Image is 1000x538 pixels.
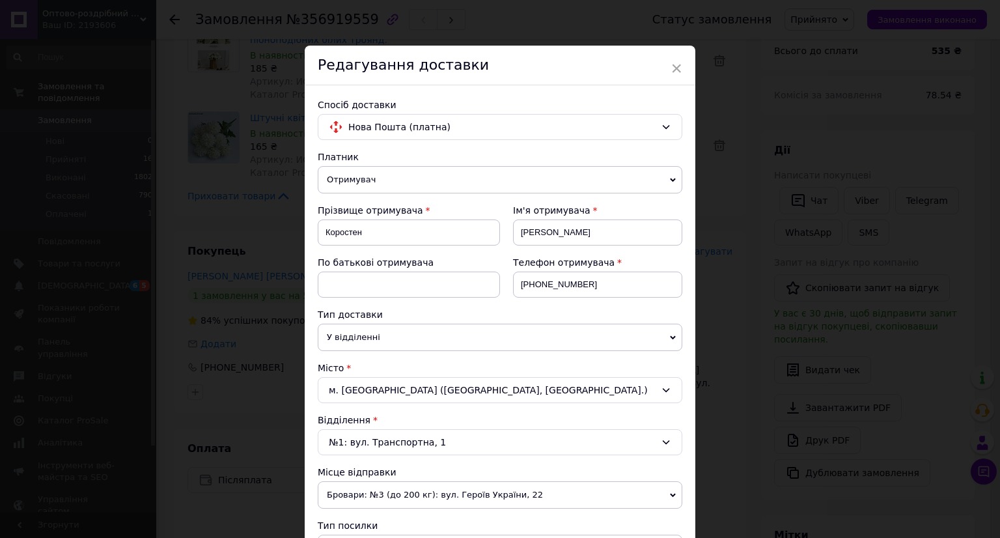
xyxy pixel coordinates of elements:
span: Отримувач [318,166,682,193]
span: У відділенні [318,324,682,351]
span: Прізвище отримувача [318,205,423,216]
span: Ім'я отримувача [513,205,590,216]
div: м. [GEOGRAPHIC_DATA] ([GEOGRAPHIC_DATA], [GEOGRAPHIC_DATA].) [318,377,682,403]
span: По батькові отримувача [318,257,434,268]
span: Місце відправки [318,467,396,477]
div: Місто [318,361,682,375]
span: Телефон отримувача [513,257,615,268]
div: Відділення [318,414,682,427]
span: Платник [318,152,359,162]
span: Бровари: №3 (до 200 кг): вул. Героїв України, 22 [318,481,682,509]
input: +380 [513,272,682,298]
div: Спосіб доставки [318,98,682,111]
span: Тип доставки [318,309,383,320]
span: × [671,57,682,79]
div: №1: вул. Транспортна, 1 [318,429,682,455]
span: Нова Пошта (платна) [348,120,656,134]
div: Редагування доставки [305,46,695,85]
span: Тип посилки [318,520,378,531]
